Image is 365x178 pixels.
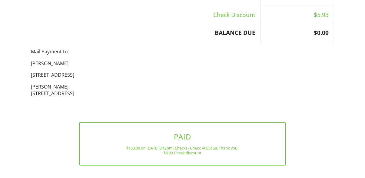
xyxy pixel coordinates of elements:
td: $5.93 [260,6,334,24]
p: [STREET_ADDRESS] [31,72,334,78]
p: [PERSON_NAME] [31,60,334,67]
th: $0.00 [260,24,334,42]
h3: PAID [89,133,276,141]
p: Mail Payment to: [31,48,334,55]
div: $150.00 on [DATE] 8:42pm (Check) - Check #003158, Thank you! [89,146,276,150]
div: $5.93 Check discount [89,150,276,155]
th: BALANCE DUE [31,24,260,42]
td: Check Discount [31,6,260,24]
p: [PERSON_NAME]: [STREET_ADDRESS] [31,83,334,97]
